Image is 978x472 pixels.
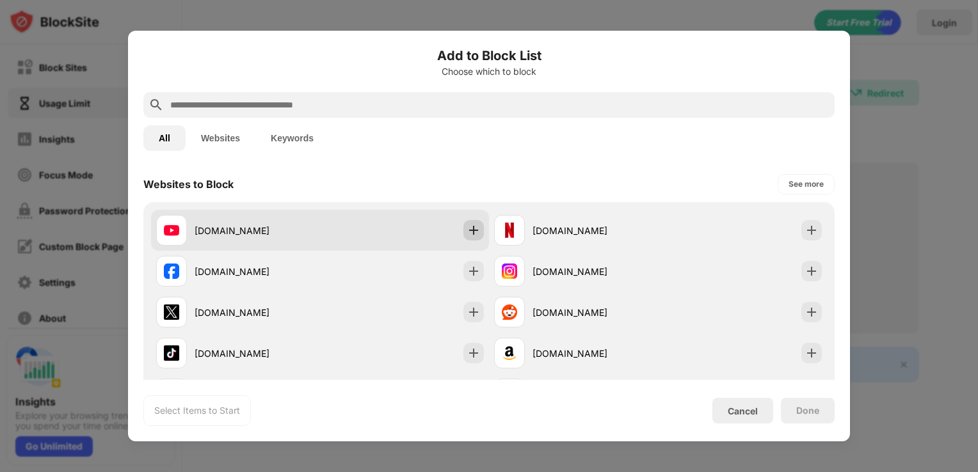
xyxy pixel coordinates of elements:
[143,178,234,191] div: Websites to Block
[164,304,179,320] img: favicons
[533,265,658,278] div: [DOMAIN_NAME]
[255,125,329,151] button: Keywords
[533,306,658,319] div: [DOMAIN_NAME]
[164,264,179,279] img: favicons
[148,97,164,113] img: search.svg
[143,125,186,151] button: All
[728,405,758,416] div: Cancel
[164,223,179,238] img: favicons
[143,67,835,77] div: Choose which to block
[533,347,658,360] div: [DOMAIN_NAME]
[195,306,320,319] div: [DOMAIN_NAME]
[796,405,819,416] div: Done
[164,345,179,361] img: favicons
[502,223,517,238] img: favicons
[154,404,240,417] div: Select Items to Start
[143,46,835,65] h6: Add to Block List
[502,304,517,320] img: favicons
[502,345,517,361] img: favicons
[789,178,824,191] div: See more
[195,347,320,360] div: [DOMAIN_NAME]
[533,224,658,237] div: [DOMAIN_NAME]
[186,125,255,151] button: Websites
[195,265,320,278] div: [DOMAIN_NAME]
[195,224,320,237] div: [DOMAIN_NAME]
[502,264,517,279] img: favicons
